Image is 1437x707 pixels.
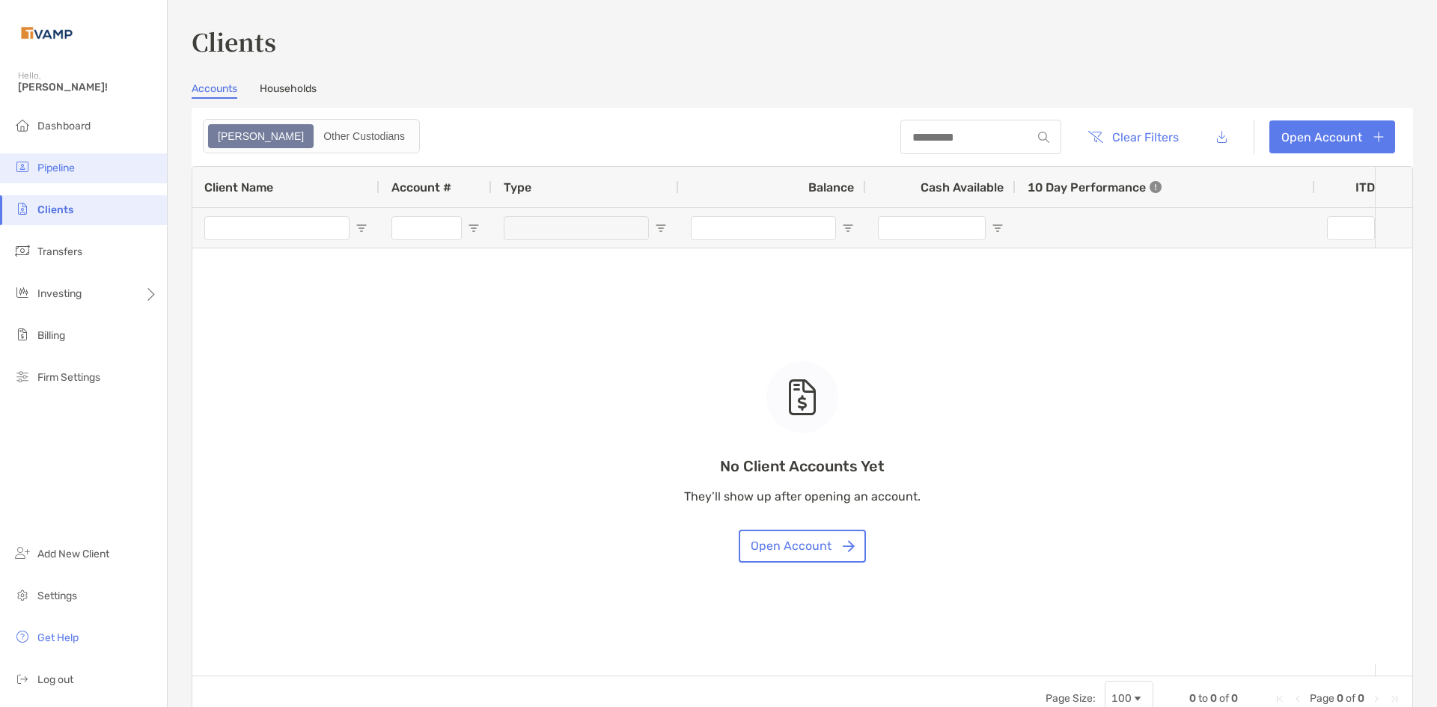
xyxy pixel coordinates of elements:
span: Settings [37,590,77,602]
p: They’ll show up after opening an account. [684,487,921,506]
img: investing icon [13,284,31,302]
span: Firm Settings [37,371,100,384]
span: 0 [1337,692,1343,705]
p: No Client Accounts Yet [684,457,921,476]
span: Clients [37,203,73,216]
img: dashboard icon [13,116,31,134]
img: empty state icon [787,379,817,415]
div: Page Size: [1046,692,1096,705]
img: settings icon [13,586,31,604]
div: 100 [1111,692,1132,705]
img: button icon [843,540,855,552]
span: Add New Client [37,548,109,560]
div: Previous Page [1292,693,1304,705]
img: clients icon [13,200,31,218]
div: Next Page [1370,693,1382,705]
a: Households [260,82,317,99]
img: transfers icon [13,242,31,260]
img: billing icon [13,325,31,343]
img: get-help icon [13,628,31,646]
div: First Page [1274,693,1286,705]
span: Transfers [37,245,82,258]
a: Accounts [192,82,237,99]
img: pipeline icon [13,158,31,176]
span: Get Help [37,631,79,644]
span: 0 [1231,692,1238,705]
h3: Clients [192,24,1413,58]
img: add_new_client icon [13,544,31,562]
div: Last Page [1388,693,1400,705]
button: Clear Filters [1076,120,1190,153]
span: Pipeline [37,162,75,174]
div: Zoe [210,126,312,147]
span: [PERSON_NAME]! [18,81,158,94]
div: Other Custodians [315,126,413,147]
span: Billing [37,329,65,342]
button: Open Account [739,530,866,563]
span: 0 [1189,692,1196,705]
span: to [1198,692,1208,705]
span: of [1346,692,1355,705]
span: Dashboard [37,120,91,132]
div: segmented control [203,119,420,153]
span: Investing [37,287,82,300]
img: input icon [1038,132,1049,143]
img: Zoe Logo [18,6,76,60]
span: of [1219,692,1229,705]
span: 0 [1358,692,1364,705]
span: Log out [37,673,73,686]
span: 0 [1210,692,1217,705]
a: Open Account [1269,120,1395,153]
span: Page [1310,692,1334,705]
img: logout icon [13,670,31,688]
img: firm-settings icon [13,367,31,385]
